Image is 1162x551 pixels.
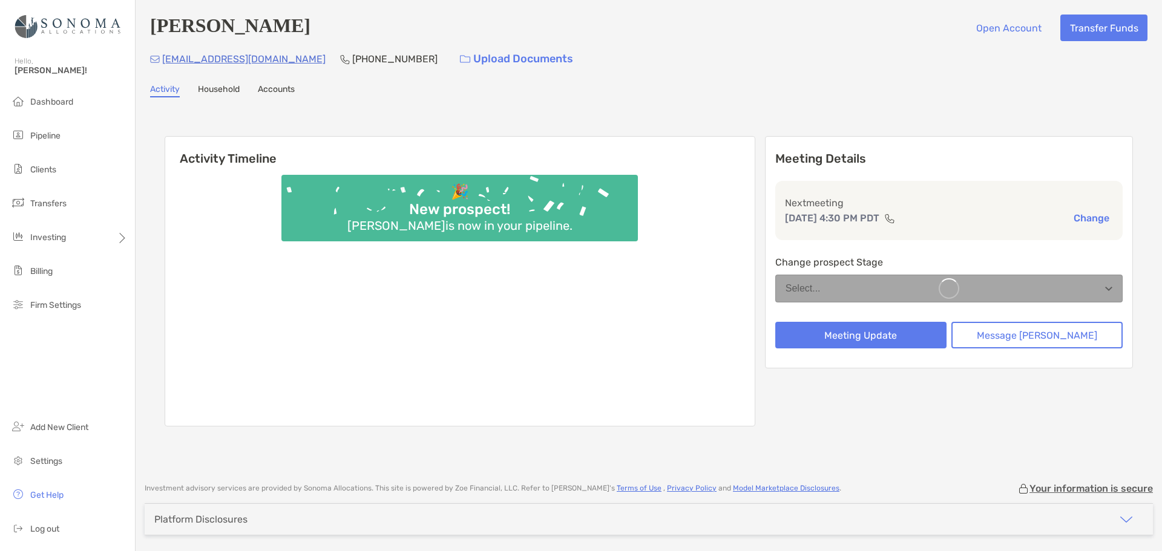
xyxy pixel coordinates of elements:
[617,484,661,492] a: Terms of Use
[11,229,25,244] img: investing icon
[446,183,474,201] div: 🎉
[775,322,947,348] button: Meeting Update
[775,255,1123,270] p: Change prospect Stage
[667,484,717,492] a: Privacy Policy
[352,51,438,67] p: [PHONE_NUMBER]
[150,84,180,97] a: Activity
[11,94,25,108] img: dashboard icon
[198,84,240,97] a: Household
[15,65,128,76] span: [PERSON_NAME]!
[1119,512,1134,527] img: icon arrow
[30,422,88,432] span: Add New Client
[11,128,25,142] img: pipeline icon
[30,456,62,466] span: Settings
[145,484,841,493] p: Investment advisory services are provided by Sonoma Allocations . This site is powered by Zoe Fin...
[30,266,53,276] span: Billing
[11,419,25,434] img: add_new_client icon
[30,490,64,500] span: Get Help
[1029,483,1153,494] p: Your information is secure
[30,198,67,209] span: Transfers
[404,201,515,218] div: New prospect!
[11,487,25,501] img: get-help icon
[258,84,295,97] a: Accounts
[11,195,25,210] img: transfers icon
[1070,212,1113,224] button: Change
[951,322,1123,348] button: Message [PERSON_NAME]
[452,46,581,72] a: Upload Documents
[154,514,248,525] div: Platform Disclosures
[460,55,470,64] img: button icon
[162,51,326,67] p: [EMAIL_ADDRESS][DOMAIN_NAME]
[967,15,1051,41] button: Open Account
[884,214,895,223] img: communication type
[785,195,1113,210] p: Next meeting
[11,521,25,535] img: logout icon
[165,137,755,166] h6: Activity Timeline
[11,263,25,278] img: billing icon
[150,56,160,63] img: Email Icon
[775,151,1123,166] p: Meeting Details
[733,484,839,492] a: Model Marketplace Disclosures
[30,97,73,107] span: Dashboard
[343,218,577,233] div: [PERSON_NAME] is now in your pipeline.
[30,524,59,534] span: Log out
[30,300,81,310] span: Firm Settings
[30,131,61,141] span: Pipeline
[1060,15,1147,41] button: Transfer Funds
[30,165,56,175] span: Clients
[11,453,25,468] img: settings icon
[30,232,66,243] span: Investing
[15,5,120,48] img: Zoe Logo
[150,15,310,41] h4: [PERSON_NAME]
[340,54,350,64] img: Phone Icon
[11,161,25,176] img: clients icon
[11,297,25,311] img: firm-settings icon
[785,210,879,226] p: [DATE] 4:30 PM PDT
